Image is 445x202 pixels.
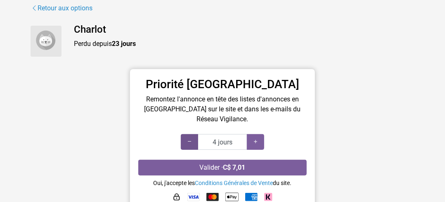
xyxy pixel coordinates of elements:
[173,193,181,201] img: HTTPS : paiement sécurisé
[195,180,273,186] a: Conditions Générales de Vente
[31,3,93,14] a: Retour aux options
[138,94,307,124] p: Remontez l'annonce en tête des listes d'annonces en [GEOGRAPHIC_DATA] sur le site et dans les e-m...
[112,40,136,48] strong: 23 jours
[264,193,272,201] img: Klarna
[245,193,258,201] img: American Express
[138,77,307,91] h3: Priorité [GEOGRAPHIC_DATA]
[74,39,414,49] p: Perdu depuis
[154,180,292,186] small: Oui, j'accepte les du site.
[223,164,246,171] strong: C$ 7,01
[206,193,219,201] img: Mastercard
[187,193,200,201] img: Visa
[74,24,414,36] h4: Charlot
[138,160,307,176] button: Valider ·C$ 7,01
